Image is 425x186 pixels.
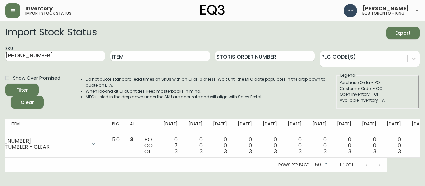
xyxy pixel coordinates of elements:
[362,137,376,155] div: 0 0
[163,137,178,155] div: 0 7
[387,137,401,155] div: 0 0
[13,75,60,82] span: Show Over Promised
[232,119,257,134] th: [DATE]
[25,6,53,11] span: Inventory
[288,137,302,155] div: 0 0
[386,27,420,39] button: Export
[5,27,97,39] h2: Import Stock Status
[107,134,125,158] td: 5.0
[398,148,401,155] span: 3
[278,162,310,168] p: Rows per page:
[257,119,282,134] th: [DATE]
[324,148,327,155] span: 3
[348,148,351,155] span: 3
[200,5,225,15] img: logo
[373,148,376,155] span: 3
[188,137,203,155] div: 0 0
[337,137,351,155] div: 0 0
[86,76,335,88] li: Do not quote standard lead times on SKUs with an OI of 10 or less. Wait until the MFG date popula...
[340,86,415,92] div: Customer Order - CO
[16,98,39,107] span: Clear
[183,119,208,134] th: [DATE]
[11,96,44,109] button: Clear
[107,119,125,134] th: PLC
[200,148,203,155] span: 3
[340,97,415,103] div: Available Inventory - AI
[16,86,28,94] div: Filter
[213,137,227,155] div: 0 0
[86,88,335,94] li: When looking at OI quantities, keep masterpacks in mind.
[282,119,307,134] th: [DATE]
[144,137,153,155] div: PO CO
[357,119,382,134] th: [DATE]
[340,72,356,78] legend: Legend
[299,148,302,155] span: 3
[158,119,183,134] th: [DATE]
[263,137,277,155] div: 0 0
[362,6,409,11] span: [PERSON_NAME]
[238,137,252,155] div: 0 0
[382,119,406,134] th: [DATE]
[130,136,133,143] span: 3
[249,148,252,155] span: 3
[5,84,39,96] button: Filter
[344,4,357,17] img: 93ed64739deb6bac3372f15ae91c6632
[125,119,139,134] th: AI
[86,94,335,100] li: MFGs listed in the drop down under the SKU are accurate and will align with Sales Portal.
[312,160,329,171] div: 50
[340,162,353,168] p: 1-1 of 1
[340,92,415,97] div: Open Inventory - OI
[274,148,277,155] span: 3
[307,119,332,134] th: [DATE]
[208,119,233,134] th: [DATE]
[392,29,414,37] span: Export
[25,11,71,15] h5: import stock status
[144,148,150,155] span: OI
[332,119,357,134] th: [DATE]
[175,148,178,155] span: 3
[224,148,227,155] span: 3
[362,11,405,15] h5: eq3 toronto - king
[5,119,139,134] th: Item
[312,137,327,155] div: 0 0
[340,80,415,86] div: Purchase Order - PO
